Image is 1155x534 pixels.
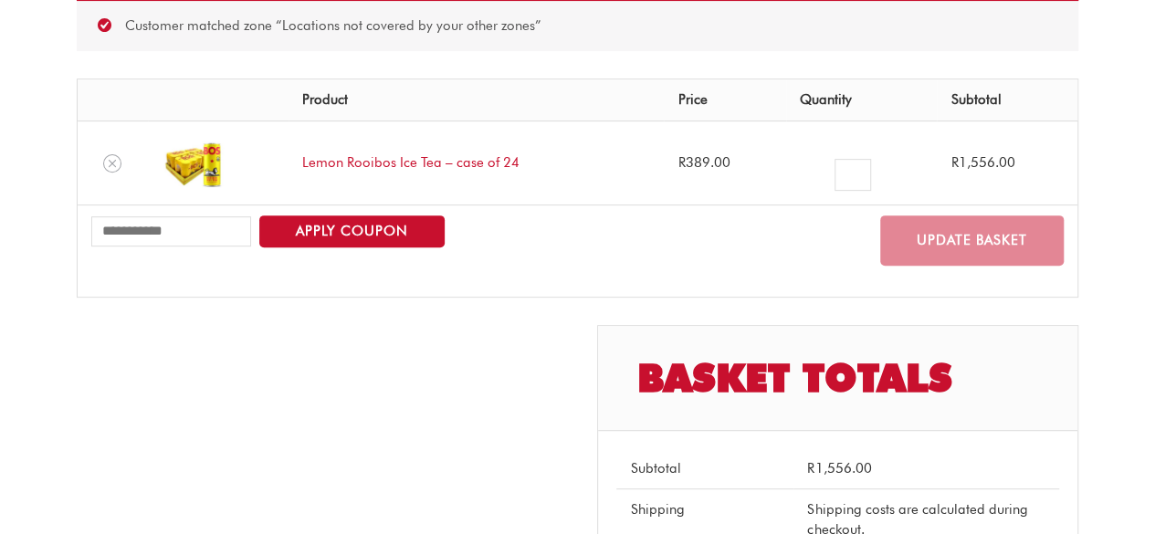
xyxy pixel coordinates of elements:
[950,154,1014,171] bdi: 1,556.00
[937,79,1077,121] th: Subtotal
[162,131,226,195] img: Lemon Rooibos Ice Tea - case of 24
[807,460,871,476] bdi: 1,556.00
[880,215,1064,266] button: Update basket
[835,159,870,191] input: Product quantity
[677,154,730,171] bdi: 389.00
[259,215,445,247] button: Apply coupon
[289,79,665,121] th: Product
[598,326,1077,430] h2: Basket totals
[664,79,786,121] th: Price
[807,460,814,476] span: R
[677,154,685,171] span: R
[786,79,937,121] th: Quantity
[302,154,520,171] a: Lemon Rooibos Ice Tea – case of 24
[616,449,793,489] th: Subtotal
[950,154,958,171] span: R
[103,154,121,173] a: Remove Lemon Rooibos Ice Tea - case of 24 from cart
